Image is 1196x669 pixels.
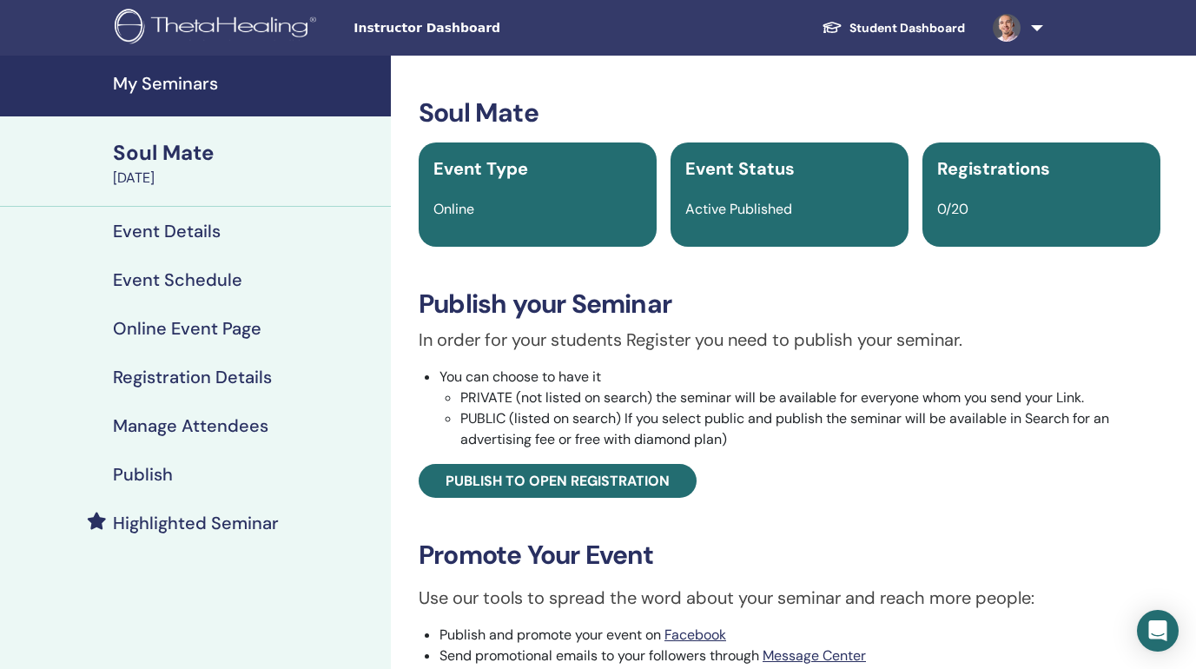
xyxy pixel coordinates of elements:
span: Event Status [685,157,795,180]
a: Student Dashboard [808,12,979,44]
p: Use our tools to spread the word about your seminar and reach more people: [419,585,1160,611]
span: Active Published [685,200,792,218]
a: Facebook [664,626,726,644]
div: Open Intercom Messenger [1137,610,1179,652]
a: Publish to open registration [419,464,697,498]
h4: Online Event Page [113,318,261,339]
span: 0/20 [937,200,968,218]
h4: Registration Details [113,367,272,387]
img: default.jpg [993,14,1021,42]
li: PUBLIC (listed on search) If you select public and publish the seminar will be available in Searc... [460,408,1160,450]
h4: Publish [113,464,173,485]
p: In order for your students Register you need to publish your seminar. [419,327,1160,353]
h4: Highlighted Seminar [113,513,279,533]
li: Send promotional emails to your followers through [439,646,1160,666]
li: Publish and promote your event on [439,625,1160,646]
h4: Manage Attendees [113,415,268,436]
h3: Publish your Seminar [419,288,1160,320]
span: Registrations [937,157,1050,180]
h3: Promote Your Event [419,540,1160,571]
a: Message Center [763,646,866,665]
span: Instructor Dashboard [354,19,614,37]
div: [DATE] [113,168,380,189]
img: graduation-cap-white.svg [822,20,842,35]
span: Publish to open registration [446,472,670,490]
h4: Event Schedule [113,269,242,290]
h3: Soul Mate [419,97,1160,129]
span: Online [433,200,474,218]
li: You can choose to have it [439,367,1160,450]
a: Soul Mate[DATE] [102,138,391,189]
span: Event Type [433,157,528,180]
h4: Event Details [113,221,221,242]
h4: My Seminars [113,73,380,94]
li: PRIVATE (not listed on search) the seminar will be available for everyone whom you send your Link. [460,387,1160,408]
div: Soul Mate [113,138,380,168]
img: logo.png [115,9,322,48]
